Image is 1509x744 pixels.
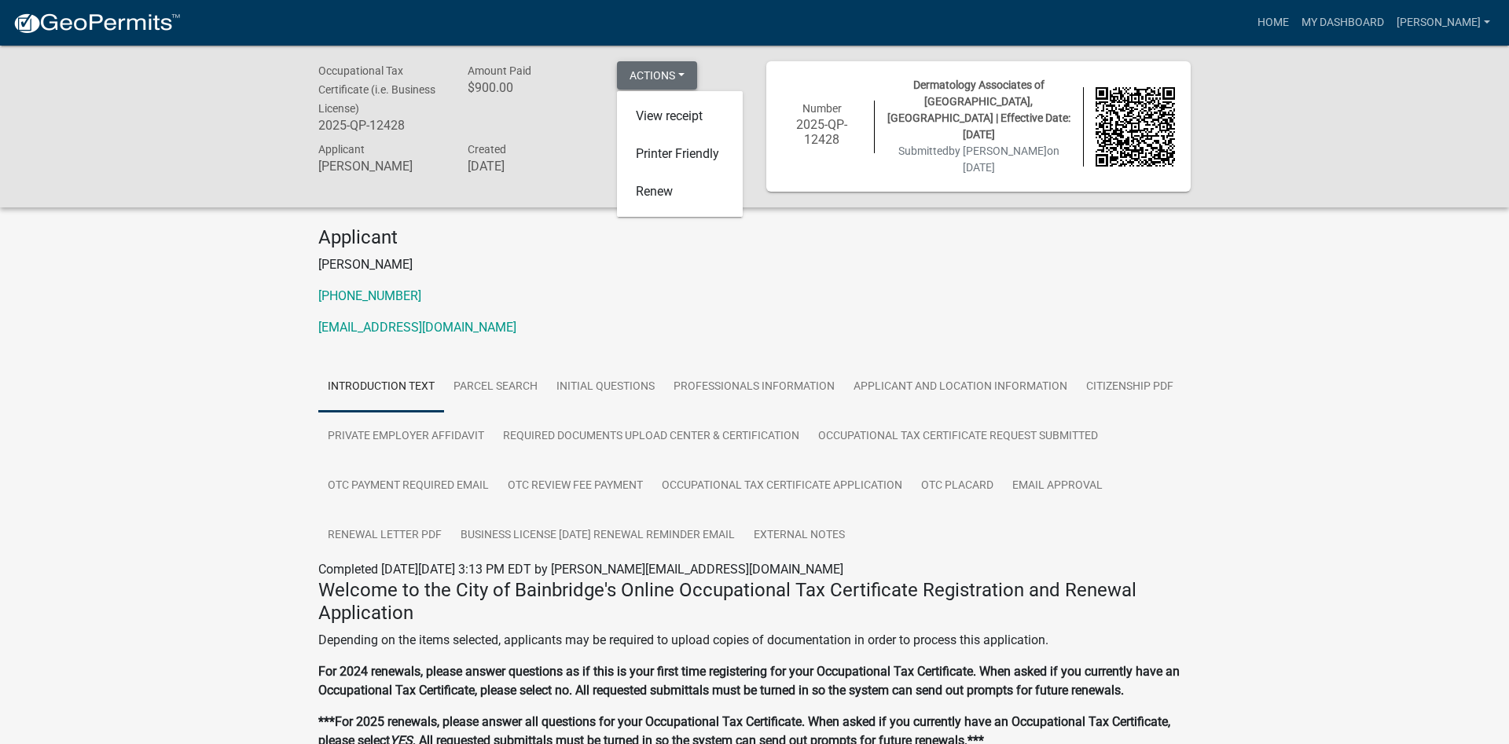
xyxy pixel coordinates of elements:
h6: [PERSON_NAME] [318,159,444,174]
span: Dermatology Associates of [GEOGRAPHIC_DATA], [GEOGRAPHIC_DATA] | Effective Date: [DATE] [887,79,1070,141]
strong: For 2024 renewals, please answer questions as if this is your first time registering for your Occ... [318,664,1180,698]
h6: $900.00 [468,80,593,95]
a: Email Approval [1003,461,1112,511]
span: Number [802,102,842,115]
a: Private Employer Affidavit [318,412,494,462]
a: Occupational Tax Certificate Application [652,461,912,511]
a: [EMAIL_ADDRESS][DOMAIN_NAME] [318,320,516,335]
a: Applicant and Location Information [844,362,1077,412]
a: Business License [DATE] Renewal Reminder Email [451,511,744,561]
a: Home [1251,8,1295,38]
h6: 2025-QP-12428 [318,118,444,133]
a: Parcel search [444,362,547,412]
a: Required Documents Upload Center & Certification [494,412,809,462]
span: by [PERSON_NAME] [949,145,1047,157]
img: QR code [1096,87,1176,167]
a: Professionals Information [664,362,844,412]
h6: [DATE] [468,159,593,174]
a: OTC Placard [912,461,1003,511]
a: Citizenship PDF [1077,362,1183,412]
div: Actions [617,91,743,217]
h6: 2025-QP-12428 [782,117,862,147]
p: [PERSON_NAME] [318,255,1191,274]
a: My Dashboard [1295,8,1390,38]
span: Applicant [318,143,365,156]
span: Completed [DATE][DATE] 3:13 PM EDT by [PERSON_NAME][EMAIL_ADDRESS][DOMAIN_NAME] [318,562,843,577]
span: Submitted on [DATE] [898,145,1059,174]
p: Depending on the items selected, applicants may be required to upload copies of documentation in ... [318,631,1191,650]
a: OTC Review Fee Payment [498,461,652,511]
a: Renewal Letter PDF [318,511,451,561]
a: [PHONE_NUMBER] [318,288,421,303]
span: Occupational Tax Certificate (i.e. Business License) [318,64,435,115]
h4: Welcome to the City of Bainbridge's Online Occupational Tax Certificate Registration and Renewal ... [318,579,1191,625]
a: View receipt [617,97,743,135]
a: External Notes [744,511,854,561]
button: Actions [617,61,697,90]
span: Amount Paid [468,64,531,77]
a: Introduction Text [318,362,444,412]
a: [PERSON_NAME] [1390,8,1496,38]
a: Printer Friendly [617,135,743,173]
a: Occupational Tax Certificate Request Submitted [809,412,1107,462]
a: OTC Payment Required Email [318,461,498,511]
h4: Applicant [318,226,1191,249]
span: Created [468,143,506,156]
a: Initial Questions [547,362,664,412]
a: Renew [617,173,743,211]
